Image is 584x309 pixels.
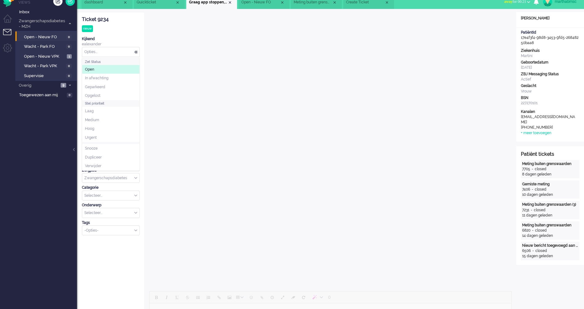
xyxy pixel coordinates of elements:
[535,228,547,233] div: closed
[516,16,584,21] div: [PERSON_NAME]
[82,42,140,47] div: ealexander
[82,25,93,32] div: nieuw
[18,91,77,98] a: Toegewezen aan mij 0
[82,36,140,42] div: Kijkend
[522,182,578,187] div: Gemiste meting
[82,144,139,153] li: Snooze
[531,248,535,253] div: -
[522,192,578,197] div: 10 dagen geleden
[24,63,65,69] span: Wacht - Park VPK
[82,16,140,23] div: Ticket 9234
[82,74,139,83] li: In afwachting
[521,77,579,82] div: Actief
[24,73,65,79] span: Supervisie
[521,114,576,125] div: [EMAIL_ADDRESS][DOMAIN_NAME]
[521,65,579,70] div: [DATE]
[521,83,579,89] div: Geslacht
[534,208,546,213] div: closed
[521,72,579,77] div: ZBJ Messaging Status
[522,233,578,238] div: 14 dagen geleden
[67,54,72,59] span: 1
[535,248,547,253] div: closed
[522,167,530,172] div: 7705
[82,83,139,92] li: Geparkeerd
[522,202,578,207] div: Meting buiten grenswaarden (3)
[530,187,535,192] div: -
[85,146,98,151] span: Snooze
[18,53,76,60] a: Open - Nieuw VPK 1
[85,93,100,98] span: Opgelost
[3,14,17,28] li: Dashboard menu
[522,213,578,218] div: 11 dagen geleden
[522,161,578,167] div: Meting buiten grenswaarden
[82,65,139,74] li: Open
[530,167,535,172] div: -
[82,116,139,125] li: Medium
[521,151,579,158] div: Patiënt tickets
[522,253,578,259] div: 15 dagen geleden
[82,162,139,171] li: Verwijder
[522,223,578,228] div: Meting buiten grenswaarden
[522,228,530,233] div: 6820
[24,34,65,40] span: Open - Nieuw FO
[522,248,531,253] div: 6506
[82,91,139,100] li: Opgelost
[82,133,139,142] li: Urgent
[529,208,534,213] div: -
[85,60,101,64] span: Zet Status
[85,155,102,160] span: Dupliceer
[24,44,65,50] span: Wacht - Park FO
[521,101,579,106] div: 227270101
[19,9,77,15] span: Inbox
[521,125,576,130] div: [PHONE_NUMBER]
[18,83,59,89] span: Overig
[82,65,139,100] ul: Zet Status
[521,30,579,35] div: PatiëntId
[82,58,139,100] li: Zet Status
[82,225,140,236] div: Select Tags
[82,203,140,208] div: Onderwerp
[85,126,94,131] span: Hoog
[521,53,579,59] div: Martini
[61,83,66,88] span: 9
[82,107,139,142] ul: Stel prioriteit
[24,54,65,60] span: Open - Nieuw VPK
[85,109,94,114] span: Laag
[66,35,72,39] span: 0
[521,109,579,114] div: Kanalen
[516,30,584,46] div: 17e4f3f4-98d8-3453-9fd5-26848250baa8
[85,135,97,140] span: Urgent
[535,187,546,192] div: closed
[85,101,104,105] span: Stel prioriteit
[18,43,76,50] a: Wacht - Park FO 0
[18,62,76,69] a: Wacht - Park VPK 0
[82,100,139,142] li: Stel prioriteit
[82,153,139,162] li: Dupliceer
[85,67,94,72] span: Open
[82,124,139,133] li: Hoog
[521,89,579,94] div: Vrouw
[522,172,578,177] div: 8 dagen geleden
[85,117,99,123] span: Medium
[66,44,72,49] span: 0
[85,163,101,169] span: Verwijder
[522,208,529,213] div: 7231
[18,8,77,15] a: Inbox
[521,130,551,136] div: + meer toevoegen
[18,33,76,40] a: Open - Nieuw FO 0
[535,167,546,172] div: closed
[85,76,108,81] span: In afwachting
[82,220,140,225] div: Tags
[521,48,579,53] div: Ziekenhuis
[522,243,578,248] div: Nieuw bericht toegevoegd aan gesprek
[67,93,72,97] span: 0
[19,92,65,98] span: Toegewezen aan mij
[82,107,139,116] li: Laag
[521,60,579,65] div: Geboortedatum
[85,84,105,90] span: Geparkeerd
[82,185,140,190] div: Categorie
[66,74,72,78] span: 0
[18,18,66,30] span: Zwangerschapsdiabetes - MZH
[2,2,359,13] body: Rich Text Area. Press ALT-0 for help.
[521,95,579,101] div: BSN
